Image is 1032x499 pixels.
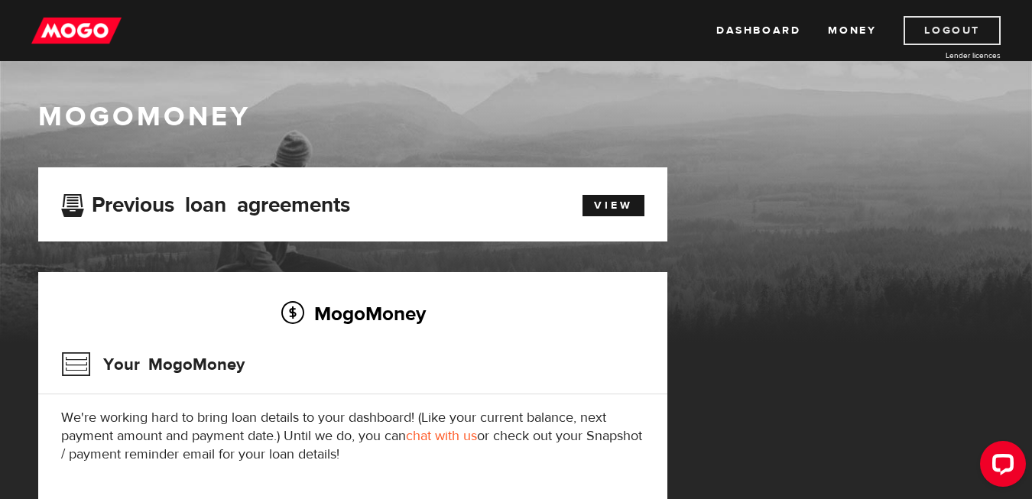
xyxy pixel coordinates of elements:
[31,16,122,45] img: mogo_logo-11ee424be714fa7cbb0f0f49df9e16ec.png
[968,435,1032,499] iframe: LiveChat chat widget
[716,16,800,45] a: Dashboard
[583,195,644,216] a: View
[38,101,994,133] h1: MogoMoney
[886,50,1001,61] a: Lender licences
[828,16,876,45] a: Money
[406,427,477,445] a: chat with us
[61,409,644,464] p: We're working hard to bring loan details to your dashboard! (Like your current balance, next paym...
[61,193,350,212] h3: Previous loan agreements
[61,297,644,329] h2: MogoMoney
[61,345,245,384] h3: Your MogoMoney
[904,16,1001,45] a: Logout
